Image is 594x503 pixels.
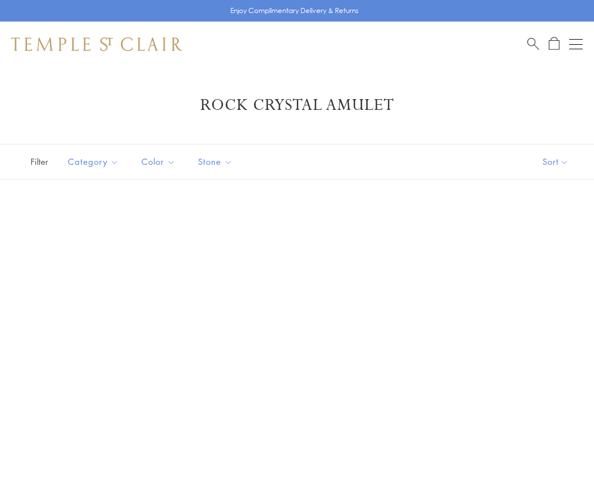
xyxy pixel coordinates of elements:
[192,155,241,169] span: Stone
[190,149,241,174] button: Stone
[517,144,594,179] button: Show sort by
[133,149,184,174] button: Color
[569,37,583,51] button: Open navigation
[28,95,566,116] h1: Rock Crystal Amulet
[527,37,539,51] a: Search
[230,5,359,16] p: Enjoy Complimentary Delivery & Returns
[62,155,127,169] span: Category
[59,149,127,174] button: Category
[136,155,184,169] span: Color
[549,37,559,51] a: Open Shopping Bag
[11,37,182,51] img: Temple St. Clair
